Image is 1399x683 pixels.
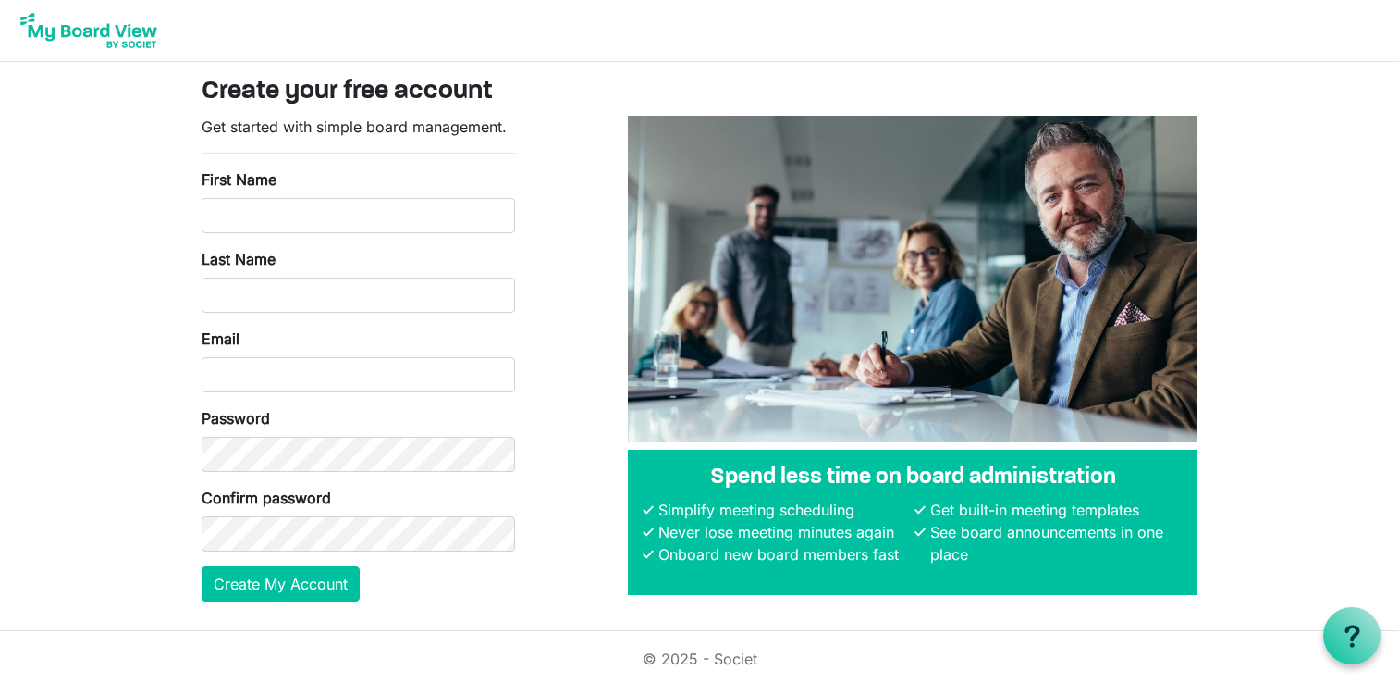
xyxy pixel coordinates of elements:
[643,465,1183,491] h4: Spend less time on board administration
[643,650,757,668] a: © 2025 - Societ
[654,521,911,543] li: Never lose meeting minutes again
[15,7,163,54] img: My Board View Logo
[926,499,1183,521] li: Get built-in meeting templates
[202,566,360,602] button: Create My Account
[202,168,276,191] label: First Name
[654,499,911,521] li: Simplify meeting scheduling
[202,77,1198,108] h3: Create your free account
[202,407,270,429] label: Password
[926,521,1183,565] li: See board announcements in one place
[628,116,1197,442] img: A photograph of board members sitting at a table
[202,248,276,270] label: Last Name
[202,328,239,350] label: Email
[202,487,331,509] label: Confirm password
[654,543,911,565] li: Onboard new board members fast
[202,118,507,136] span: Get started with simple board management.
